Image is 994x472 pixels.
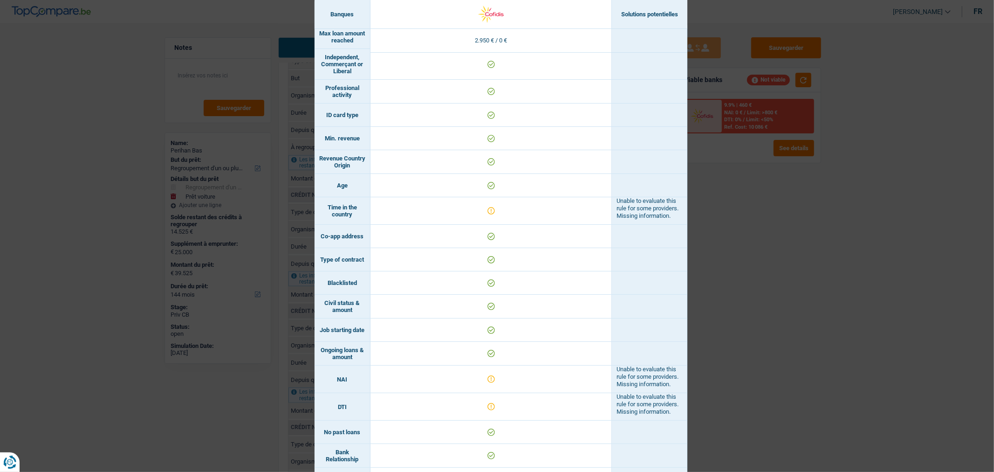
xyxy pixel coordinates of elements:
[612,197,687,225] td: Unable to evaluate this rule for some providers. Missing information.
[315,393,370,421] td: DTI
[315,49,370,80] td: Independent, Commerçant or Liberal
[315,225,370,248] td: Co-app address
[315,295,370,319] td: Civil status & amount
[315,342,370,366] td: Ongoing loans & amount
[315,421,370,444] td: No past loans
[315,80,370,104] td: Professional activity
[315,25,370,49] td: Max loan amount reached
[315,150,370,174] td: Revenue Country Origin
[315,319,370,342] td: Job starting date
[315,104,370,127] td: ID card type
[315,248,370,271] td: Type of contract
[370,29,612,53] td: 2.950 € / 0 €
[315,271,370,295] td: Blacklisted
[471,4,511,24] img: Cofidis
[315,174,370,197] td: Age
[612,366,687,393] td: Unable to evaluate this rule for some providers. Missing information.
[315,127,370,150] td: Min. revenue
[612,393,687,421] td: Unable to evaluate this rule for some providers. Missing information.
[315,366,370,393] td: NAI
[315,197,370,225] td: Time in the country
[315,444,370,468] td: Bank Relationship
